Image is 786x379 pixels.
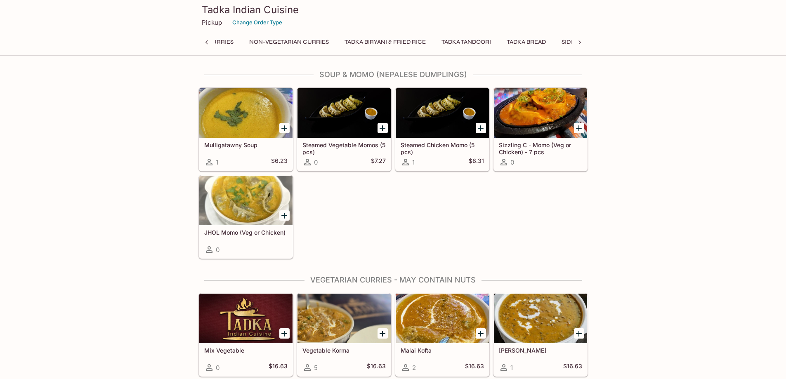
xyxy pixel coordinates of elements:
button: Add Steamed Chicken Momo (5 pcs) [476,123,486,133]
button: Tadka Tandoori [437,36,496,48]
button: Add Steamed Vegetable Momos (5 pcs) [378,123,388,133]
div: Malai Kofta [396,294,489,343]
button: Add Malai Kofta [476,328,486,339]
div: Steamed Chicken Momo (5 pcs) [396,88,489,138]
h5: $8.31 [469,157,484,167]
a: Sizzling C - Momo (Veg or Chicken) - 7 pcs0 [493,88,588,171]
h5: [PERSON_NAME] [499,347,582,354]
h4: Soup & Momo (Nepalese Dumplings) [198,70,588,79]
span: 0 [216,246,220,254]
div: Vegetable Korma [297,294,391,343]
h5: Sizzling C - Momo (Veg or Chicken) - 7 pcs [499,141,582,155]
button: Tadka Biryani & Fried Rice [340,36,430,48]
h5: Malai Kofta [401,347,484,354]
h5: $16.63 [563,363,582,372]
a: [PERSON_NAME]1$16.63 [493,293,588,377]
h5: $6.23 [271,157,288,167]
div: JHOL Momo (Veg or Chicken) [199,176,293,225]
h5: $7.27 [371,157,386,167]
a: Malai Kofta2$16.63 [395,293,489,377]
div: Mix Vegetable [199,294,293,343]
div: Sizzling C - Momo (Veg or Chicken) - 7 pcs [494,88,587,138]
span: 5 [314,364,318,372]
button: Tadka Bread [502,36,550,48]
a: JHOL Momo (Veg or Chicken)0 [199,175,293,259]
a: Mix Vegetable0$16.63 [199,293,293,377]
div: Steamed Vegetable Momos (5 pcs) [297,88,391,138]
span: 0 [510,158,514,166]
a: Mulligatawny Soup1$6.23 [199,88,293,171]
span: 1 [216,158,218,166]
h5: Mix Vegetable [204,347,288,354]
span: 1 [412,158,415,166]
button: Add JHOL Momo (Veg or Chicken) [279,210,290,221]
button: Change Order Type [229,16,286,29]
a: Vegetable Korma5$16.63 [297,293,391,377]
span: 1 [510,364,513,372]
div: Daal Makhani [494,294,587,343]
h3: Tadka Indian Cuisine [202,3,585,16]
div: Mulligatawny Soup [199,88,293,138]
p: Pickup [202,19,222,26]
a: Steamed Chicken Momo (5 pcs)1$8.31 [395,88,489,171]
h5: Mulligatawny Soup [204,141,288,148]
button: Add Sizzling C - Momo (Veg or Chicken) - 7 pcs [574,123,584,133]
span: 2 [412,364,416,372]
span: 0 [216,364,220,372]
button: Add Mulligatawny Soup [279,123,290,133]
a: Steamed Vegetable Momos (5 pcs)0$7.27 [297,88,391,171]
button: Side Order [557,36,601,48]
button: Add Mix Vegetable [279,328,290,339]
h5: Steamed Vegetable Momos (5 pcs) [302,141,386,155]
h5: Vegetable Korma [302,347,386,354]
span: 0 [314,158,318,166]
h5: $16.63 [465,363,484,372]
h5: Steamed Chicken Momo (5 pcs) [401,141,484,155]
h5: $16.63 [269,363,288,372]
button: Add Vegetable Korma [378,328,388,339]
h5: $16.63 [367,363,386,372]
button: Non-Vegetarian Curries [245,36,333,48]
h4: Vegetarian Curries - may contain nuts [198,275,588,285]
h5: JHOL Momo (Veg or Chicken) [204,229,288,236]
button: Add Daal Makhani [574,328,584,339]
